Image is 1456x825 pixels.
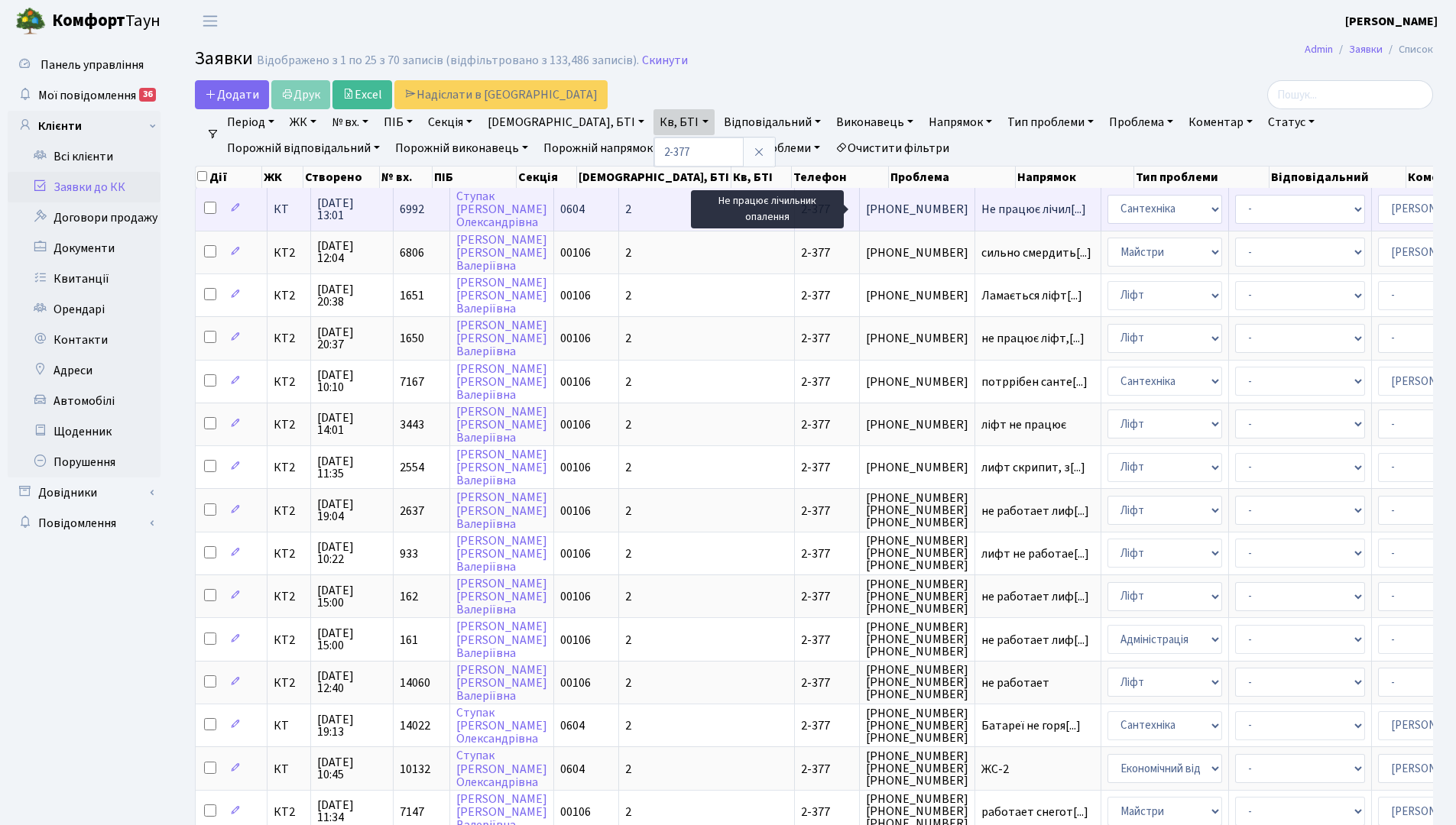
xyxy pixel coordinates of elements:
[456,662,547,704] a: [PERSON_NAME][PERSON_NAME]Валеріївна
[456,361,547,403] a: [PERSON_NAME][PERSON_NAME]Валеріївна
[625,416,631,433] span: 2
[317,584,387,609] span: [DATE] 15:00
[560,804,591,820] span: 00106
[317,713,387,738] span: [DATE] 19:13
[8,202,161,233] a: Договори продажу
[317,369,387,393] span: [DATE] 10:10
[482,109,650,135] a: [DEMOGRAPHIC_DATA], БТІ
[52,8,125,33] b: Комфорт
[8,447,161,477] a: Порушення
[1270,167,1406,188] th: Відповідальний
[866,621,968,658] span: [PHONE_NUMBER] [PHONE_NUMBER] [PHONE_NUMBER]
[400,588,418,605] span: 162
[378,109,419,135] a: ПІБ
[577,167,731,188] th: [DEMOGRAPHIC_DATA], БТІ
[8,386,161,416] a: Автомобілі
[866,578,968,615] span: [PHONE_NUMBER] [PHONE_NUMBER] [PHONE_NUMBER]
[400,416,424,433] span: 3443
[625,761,631,778] span: 2
[560,675,591,691] span: 00106
[257,53,639,68] div: Відображено з 1 по 25 з 70 записів (відфільтровано з 133,486 записів).
[284,109,323,135] a: ЖК
[317,455,387,480] span: [DATE] 11:35
[981,717,1081,734] span: Батареї не горя[...]
[317,326,387,351] span: [DATE] 20:37
[400,545,418,562] span: 933
[642,53,688,68] a: Скинути
[718,109,827,135] a: Відповідальний
[731,167,792,188] th: Кв, БТІ
[221,135,386,161] a: Порожній відповідальний
[830,109,919,135] a: Виконавець
[560,374,591,390] span: 00106
[981,677,1094,689] span: не работает
[274,677,304,689] span: КТ2
[400,201,424,218] span: 6992
[560,545,591,562] span: 00106
[866,492,968,529] span: [PHONE_NUMBER] [PHONE_NUMBER] [PHONE_NUMBER]
[981,201,1086,218] span: Не працює лічил[...]
[196,167,262,188] th: Дії
[653,109,714,135] a: Кв, БТІ
[456,231,547,274] a: [PERSON_NAME][PERSON_NAME]Валеріївна
[8,111,161,141] a: Клієнти
[221,109,280,135] a: Період
[274,763,304,775] span: КТ
[981,503,1089,519] span: не работает лиф[...]
[560,416,591,433] span: 00106
[866,247,968,259] span: [PHONE_NUMBER]
[801,761,830,778] span: 2-377
[625,632,631,649] span: 2
[1016,167,1134,188] th: Напрямок
[1305,41,1333,57] a: Admin
[8,355,161,386] a: Адреси
[8,141,161,172] a: Всі клієнти
[1001,109,1100,135] a: Тип проблеми
[866,664,968,700] span: [PHONE_NUMBER] [PHONE_NUMBER] [PHONE_NUMBER]
[38,87,136,104] span: Мої повідомлення
[8,172,161,202] a: Заявки до КК
[400,374,424,390] span: 7167
[560,588,591,605] span: 00106
[801,330,830,347] span: 2-377
[560,244,591,261] span: 00106
[801,804,830,820] span: 2-377
[981,287,1082,304] span: Ламається ліфт[...]
[625,588,631,605] span: 2
[317,670,387,694] span: [DATE] 12:40
[625,244,631,261] span: 2
[433,167,517,188] th: ПІБ
[41,57,144,73] span: Панель управління
[15,6,46,37] img: logo.png
[866,707,968,744] span: [PHONE_NUMBER] [PHONE_NUMBER] [PHONE_NUMBER]
[671,135,826,161] a: Порожній тип проблеми
[625,675,631,691] span: 2
[981,244,1091,261] span: сильно смердить[...]
[625,374,631,390] span: 2
[400,675,430,691] span: 14060
[801,675,830,691] span: 2-377
[274,419,304,431] span: КТ2
[981,632,1089,649] span: не работает лиф[...]
[274,634,304,646] span: КТ2
[274,376,304,388] span: КТ2
[274,203,304,215] span: КТ
[456,188,547,231] a: Ступак[PERSON_NAME]Олександрівна
[981,330,1085,347] span: не працює ліфт,[...]
[981,804,1088,820] span: работает снегот[...]
[8,325,161,355] a: Контакти
[8,50,161,80] a: Панель управління
[317,756,387,781] span: [DATE] 10:45
[560,201,585,218] span: 0604
[317,799,387,823] span: [DATE] 11:34
[1262,109,1321,135] a: Статус
[139,88,156,102] div: 36
[400,717,430,734] span: 14022
[625,330,631,347] span: 2
[274,461,304,474] span: КТ2
[1267,80,1433,109] input: Пошук...
[625,503,631,519] span: 2
[866,750,968,787] span: [PHONE_NUMBER] [PHONE_NUMBER] [PHONE_NUMBER]
[456,704,547,747] a: Ступак[PERSON_NAME]Олександрівна
[866,332,968,345] span: [PHONE_NUMBER]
